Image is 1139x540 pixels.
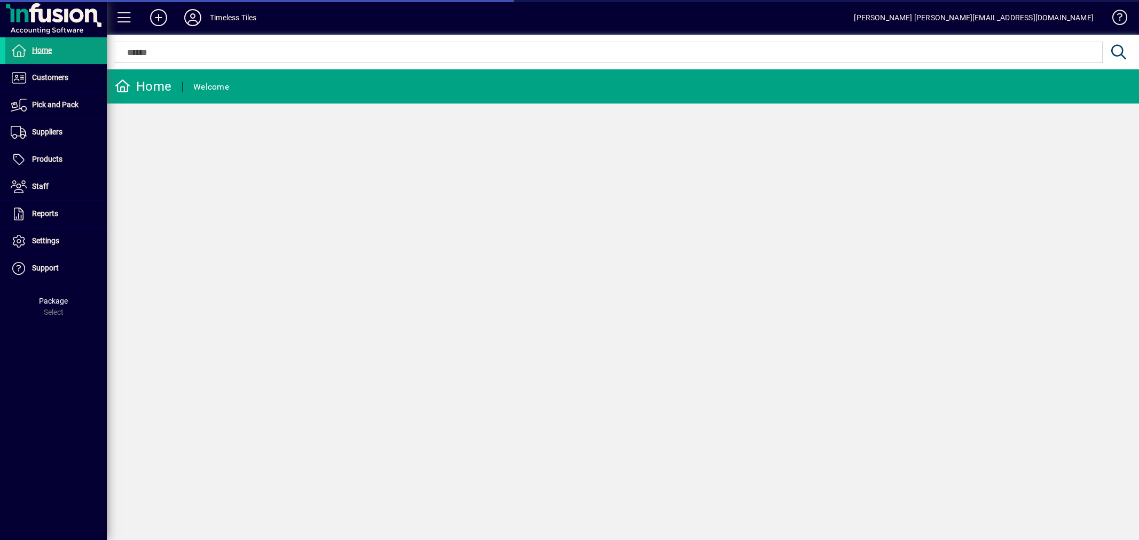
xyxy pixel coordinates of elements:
[1104,2,1126,37] a: Knowledge Base
[32,209,58,218] span: Reports
[32,100,78,109] span: Pick and Pack
[115,78,171,95] div: Home
[5,201,107,227] a: Reports
[142,8,176,27] button: Add
[5,146,107,173] a: Products
[193,78,229,96] div: Welcome
[32,73,68,82] span: Customers
[32,46,52,54] span: Home
[854,9,1094,26] div: [PERSON_NAME] [PERSON_NAME][EMAIL_ADDRESS][DOMAIN_NAME]
[32,182,49,190] span: Staff
[39,297,68,305] span: Package
[32,236,59,245] span: Settings
[176,8,210,27] button: Profile
[5,173,107,200] a: Staff
[210,9,256,26] div: Timeless Tiles
[5,92,107,118] a: Pick and Pack
[32,128,62,136] span: Suppliers
[5,228,107,255] a: Settings
[32,155,62,163] span: Products
[5,255,107,282] a: Support
[5,119,107,146] a: Suppliers
[32,264,59,272] span: Support
[5,65,107,91] a: Customers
